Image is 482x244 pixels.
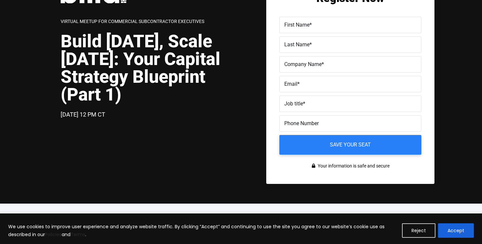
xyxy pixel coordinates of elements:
[316,161,390,171] span: Your information is safe and secure
[284,61,322,67] span: Company Name
[61,33,241,103] h1: Build [DATE], Scale [DATE]: Your Capital Strategy Blueprint (Part 1)
[45,231,62,238] a: Policies
[284,120,319,126] span: Phone Number
[284,100,303,107] span: Job title
[284,81,297,87] span: Email
[402,223,435,238] button: Reject
[284,41,310,48] span: Last Name
[284,22,310,28] span: First Name
[61,19,204,24] span: Virtual Meetup for Commercial Subcontractor Executives
[438,223,474,238] button: Accept
[279,135,421,155] input: Save your seat
[8,223,397,238] p: We use cookies to improve user experience and analyze website traffic. By clicking “Accept” and c...
[70,231,85,238] a: Terms
[61,111,105,118] span: [DATE] 12 PM CT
